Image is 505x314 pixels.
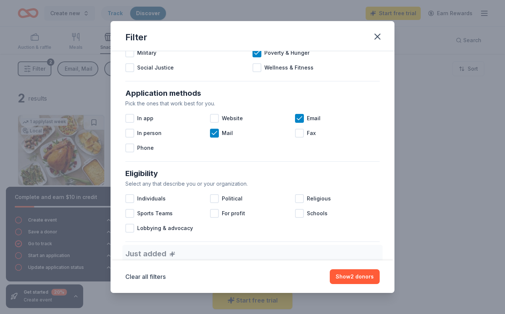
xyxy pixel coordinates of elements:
div: Select any that describe you or your organization. [125,179,380,188]
div: Eligibility [125,168,380,179]
span: Mail [222,129,233,138]
span: Religious [307,194,331,203]
span: In person [137,129,162,138]
span: Fax [307,129,316,138]
span: Political [222,194,243,203]
span: Individuals [137,194,166,203]
span: Sports Teams [137,209,173,218]
span: In app [137,114,153,123]
span: Wellness & Fitness [264,63,313,72]
span: Social Justice [137,63,174,72]
span: Lobbying & advocacy [137,224,193,233]
span: Email [307,114,321,123]
span: Schools [307,209,328,218]
span: Military [137,48,156,57]
span: Website [222,114,243,123]
span: Poverty & Hunger [264,48,309,57]
span: For profit [222,209,245,218]
div: Filter [125,31,147,43]
button: Clear all filters [125,272,166,281]
span: Phone [137,144,154,152]
div: Application methods [125,87,380,99]
div: Pick the ones that work best for you. [125,99,380,108]
button: Show2 donors [330,269,380,284]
